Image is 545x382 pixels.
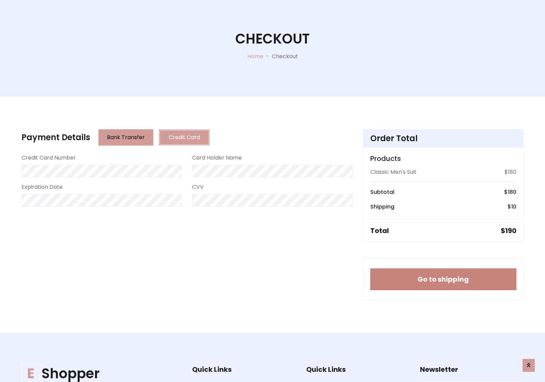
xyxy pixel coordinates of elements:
[263,52,272,61] p: -
[247,52,263,60] a: Home
[21,365,171,382] h1: Shopper
[511,203,516,211] span: 10
[192,365,296,373] h5: Quick Links
[21,154,76,162] label: Credit Card Number
[159,129,210,146] button: Credit Card
[192,154,242,162] label: Card Holder Name
[370,203,394,210] h6: Shipping
[501,227,516,235] h5: $
[370,268,516,290] button: Go to shipping
[370,189,394,195] h6: Subtotal
[370,134,516,144] h4: Order Total
[508,203,516,210] h6: $
[370,168,417,176] p: Classic Men's Suit
[21,365,171,382] a: EShopper
[504,189,516,195] h6: $
[370,154,516,163] h5: Products
[272,52,298,61] p: Checkout
[235,31,310,47] h1: Checkout
[192,183,204,191] label: CVV
[306,365,410,373] h5: Quick Links
[504,168,516,176] p: $180
[508,188,516,196] span: 180
[420,365,524,373] h5: Newsletter
[370,227,389,235] h5: Total
[505,226,516,235] span: 190
[21,183,63,191] label: Expiration Date
[98,129,153,146] button: Bank Transfer
[21,133,90,143] h4: Payment Details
